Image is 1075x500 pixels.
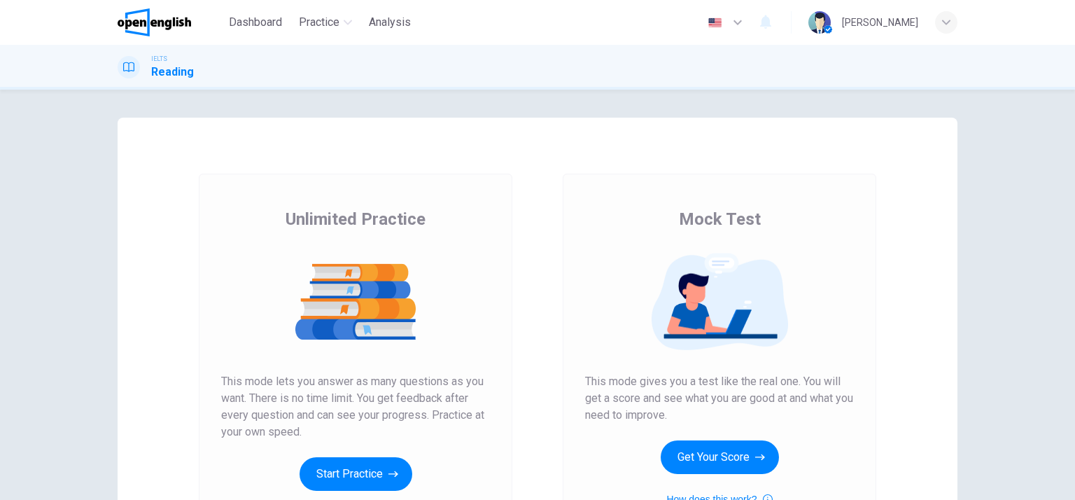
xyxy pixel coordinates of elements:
img: OpenEnglish logo [118,8,191,36]
span: Dashboard [229,14,282,31]
div: [PERSON_NAME] [842,14,918,31]
button: Practice [293,10,358,35]
button: Analysis [363,10,416,35]
span: Practice [299,14,339,31]
button: Get Your Score [661,440,779,474]
span: Mock Test [679,208,761,230]
img: en [706,18,724,28]
span: IELTS [151,54,167,64]
span: Analysis [369,14,411,31]
span: This mode lets you answer as many questions as you want. There is no time limit. You get feedback... [221,373,490,440]
button: Dashboard [223,10,288,35]
h1: Reading [151,64,194,81]
span: This mode gives you a test like the real one. You will get a score and see what you are good at a... [585,373,854,424]
a: OpenEnglish logo [118,8,223,36]
img: Profile picture [808,11,831,34]
span: Unlimited Practice [286,208,426,230]
button: Start Practice [300,457,412,491]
